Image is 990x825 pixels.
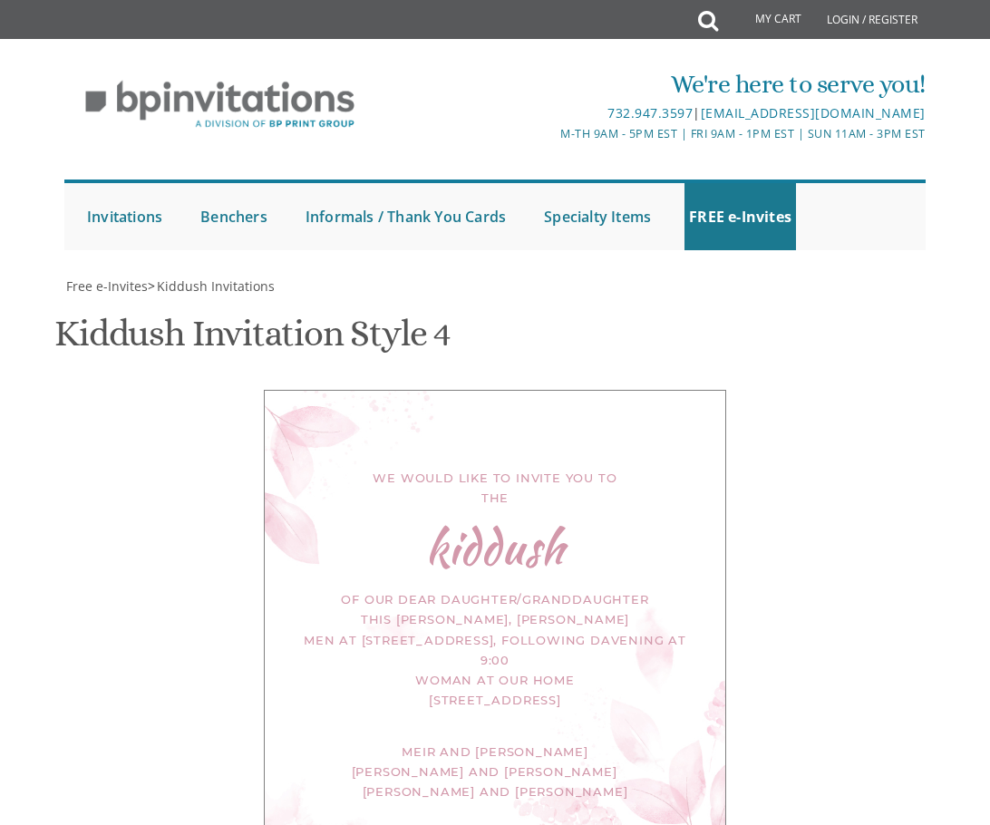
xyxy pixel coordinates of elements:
[148,277,275,295] span: >
[539,183,655,250] a: Specialty Items
[66,277,148,295] span: Free e-Invites
[64,277,148,295] a: Free e-Invites
[301,742,689,801] div: Meir and [PERSON_NAME] [PERSON_NAME] and [PERSON_NAME] [PERSON_NAME] and [PERSON_NAME]
[701,104,926,121] a: [EMAIL_ADDRESS][DOMAIN_NAME]
[301,589,689,710] div: of our dear daughter/granddaughter This [PERSON_NAME], [PERSON_NAME] Men at [STREET_ADDRESS], fol...
[301,468,689,508] div: We would like to invite you to the
[157,277,275,295] span: Kiddush Invitations
[155,277,275,295] a: Kiddush Invitations
[353,66,926,102] div: We're here to serve you!
[64,67,375,142] img: BP Invitation Loft
[301,183,510,250] a: Informals / Thank You Cards
[684,183,796,250] a: FREE e-Invites
[353,102,926,124] div: |
[607,104,693,121] a: 732.947.3597
[196,183,272,250] a: Benchers
[353,124,926,143] div: M-Th 9am - 5pm EST | Fri 9am - 1pm EST | Sun 11am - 3pm EST
[82,183,167,250] a: Invitations
[301,538,689,558] div: kiddush
[878,712,990,798] iframe: chat widget
[716,2,814,38] a: My Cart
[54,314,451,367] h1: Kiddush Invitation Style 4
